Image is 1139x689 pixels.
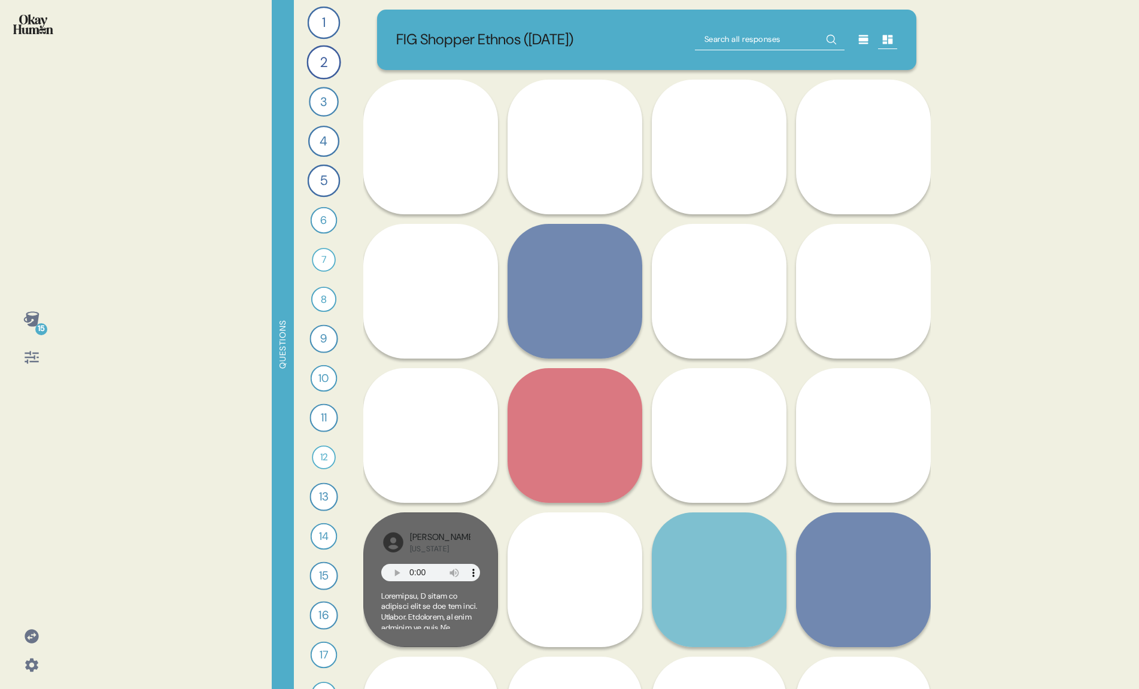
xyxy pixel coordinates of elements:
div: 2 [306,45,341,79]
div: 7 [312,248,336,272]
input: Search all responses [695,29,845,50]
div: 8 [311,287,336,312]
div: 6 [310,207,337,234]
div: 9 [309,324,338,353]
div: 12 [312,445,336,469]
div: [PERSON_NAME] [410,531,470,544]
div: 5 [307,165,340,198]
p: FIG Shopper Ethnos ([DATE]) [396,29,573,51]
img: l1ibTKarBSWXLOhlfT5LxFP+OttMJpPJZDKZTCbz9PgHEggSPYjZSwEAAAAASUVORK5CYII= [381,530,405,554]
div: 4 [308,126,339,157]
div: 13 [309,482,338,511]
div: 11 [309,403,338,432]
div: 14 [310,523,337,550]
div: 17 [310,642,337,669]
div: 1 [307,7,340,40]
img: okayhuman.3b1b6348.png [13,14,53,34]
div: 10 [310,365,337,392]
div: 16 [309,601,338,629]
div: 3 [309,87,339,117]
div: 15 [309,561,338,590]
div: [US_STATE] [410,544,470,554]
div: 15 [35,323,47,335]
